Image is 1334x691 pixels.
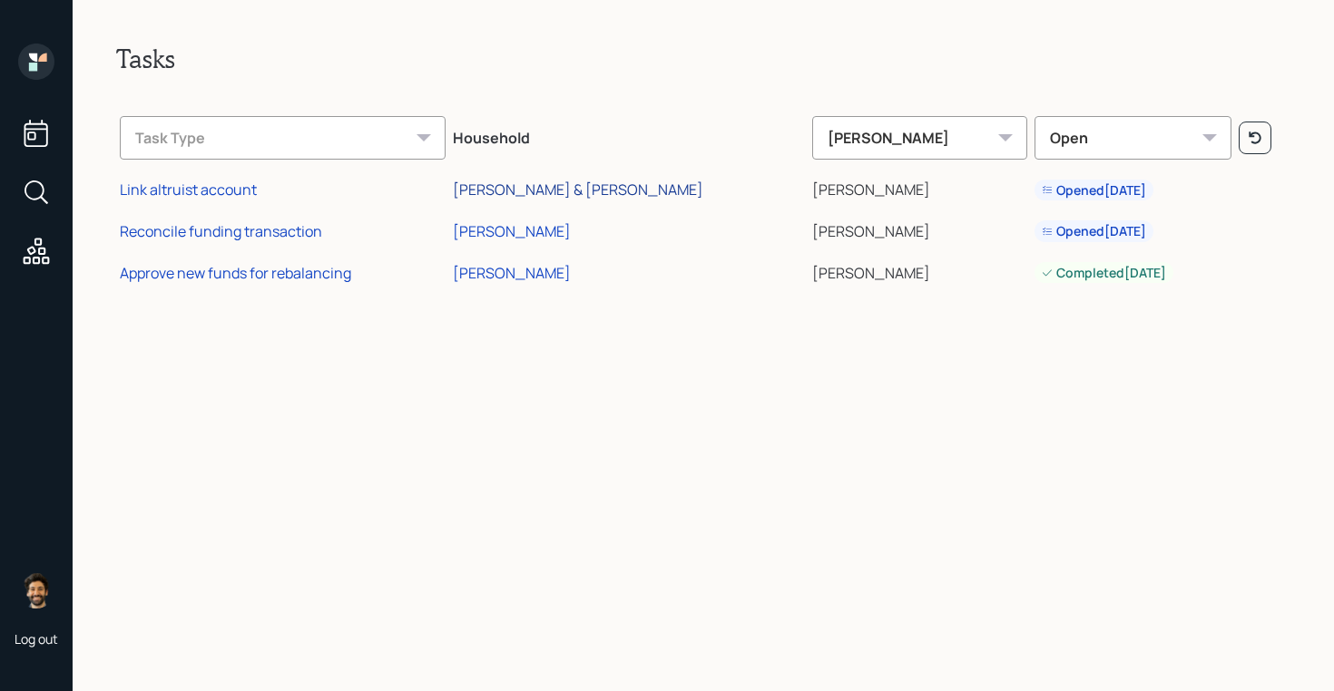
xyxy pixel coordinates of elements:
[120,221,322,241] div: Reconcile funding transaction
[453,263,571,283] div: [PERSON_NAME]
[812,116,1027,160] div: [PERSON_NAME]
[1042,222,1146,240] div: Opened [DATE]
[449,103,809,167] th: Household
[15,630,58,647] div: Log out
[1042,181,1146,200] div: Opened [DATE]
[120,180,257,200] div: Link altruist account
[1035,116,1231,160] div: Open
[809,208,1031,249] td: [PERSON_NAME]
[809,249,1031,291] td: [PERSON_NAME]
[1042,264,1166,282] div: Completed [DATE]
[453,221,571,241] div: [PERSON_NAME]
[809,167,1031,209] td: [PERSON_NAME]
[18,572,54,608] img: eric-schwartz-headshot.png
[116,44,1290,74] h2: Tasks
[453,180,703,200] div: [PERSON_NAME] & [PERSON_NAME]
[120,263,351,283] div: Approve new funds for rebalancing
[120,116,446,160] div: Task Type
